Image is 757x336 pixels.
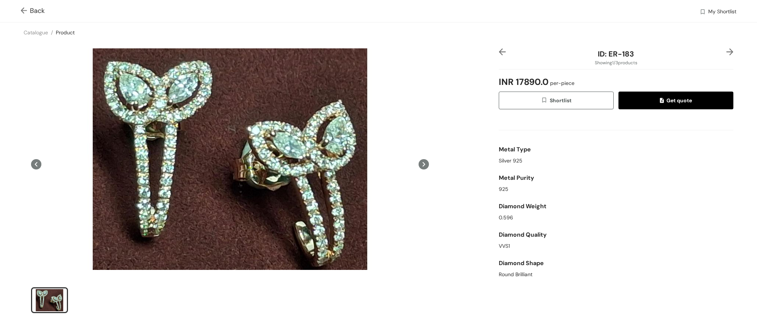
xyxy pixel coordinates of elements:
button: wishlistShortlist [499,92,614,109]
img: quote [660,98,666,104]
div: VVS1 [499,242,733,250]
span: per-piece [549,80,574,86]
span: Back [21,6,45,16]
div: Diamond Quality [499,227,733,242]
div: Silver 925 [499,157,733,165]
span: Showing 1 / 3 products [595,59,637,66]
span: / [51,29,53,36]
a: Product [56,29,75,36]
span: Get quote [660,96,692,104]
div: Metal Purity [499,171,733,185]
li: slide item 1 [31,287,68,313]
span: My Shortlist [708,8,736,17]
img: wishlist [541,97,550,105]
span: Shortlist [541,96,572,105]
img: Go back [21,7,30,15]
span: ID: ER-183 [598,49,634,59]
img: left [499,48,506,55]
img: wishlist [699,8,706,16]
span: INR 17890.0 [499,72,574,92]
div: Diamond Weight [499,199,733,214]
div: Diamond Shape [499,256,733,271]
div: Metal Type [499,142,733,157]
div: 0.596 [499,214,733,222]
div: 925 [499,185,733,193]
img: right [726,48,733,55]
a: Catalogue [24,29,48,36]
div: Round Brilliant [499,271,733,278]
button: quoteGet quote [618,92,733,109]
